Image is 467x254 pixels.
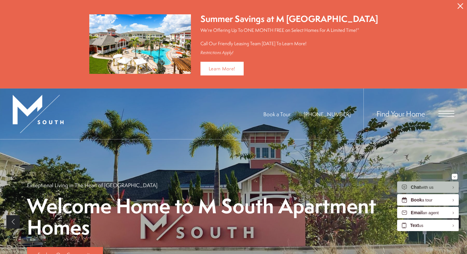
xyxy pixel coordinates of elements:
[13,95,64,133] img: MSouth
[376,109,425,119] a: Find Your Home
[200,13,378,25] div: Summer Savings at M [GEOGRAPHIC_DATA]
[438,111,454,116] button: Open Menu
[200,27,378,47] p: We're Offering Up To ONE MONTH FREE on Select Homes For A Limited Time!* Call Our Friendly Leasin...
[304,110,351,118] span: [PHONE_NUMBER]
[89,14,191,74] img: Summer Savings at M South Apartments
[200,62,244,75] a: Learn More!
[263,110,290,118] a: Book a Tour
[200,50,378,55] div: Restrictions Apply!
[304,110,351,118] a: Call Us at 813-570-8014
[27,181,158,189] p: Exceptional Living in The Heart of [GEOGRAPHIC_DATA]
[27,195,440,238] p: Welcome Home to M South Apartment Homes
[6,215,20,229] a: Previous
